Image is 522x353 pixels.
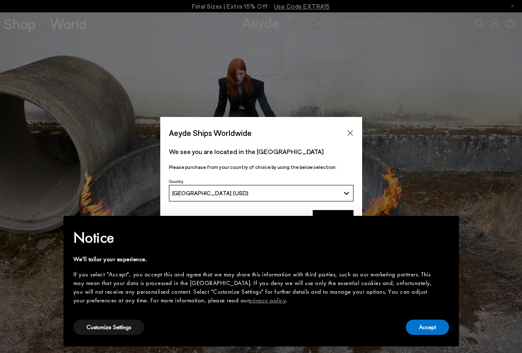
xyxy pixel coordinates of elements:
[169,179,183,184] span: Country
[169,163,353,171] p: Please purchase from your country of choice by using the below selection:
[73,270,436,305] div: If you select "Accept", you accept this and agree that we may share this information with third p...
[172,189,248,196] span: [GEOGRAPHIC_DATA] (USD)
[344,127,356,139] button: Close
[436,218,456,238] button: Close this notice
[249,296,286,304] a: privacy policy
[169,126,252,140] span: Aeyde Ships Worldwide
[73,255,436,264] div: We'll tailor your experience.
[406,320,449,335] button: Accept
[73,320,144,335] button: Customize Settings
[443,222,448,234] span: ×
[73,227,436,248] h2: Notice
[169,147,353,157] p: We see you are located in the [GEOGRAPHIC_DATA]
